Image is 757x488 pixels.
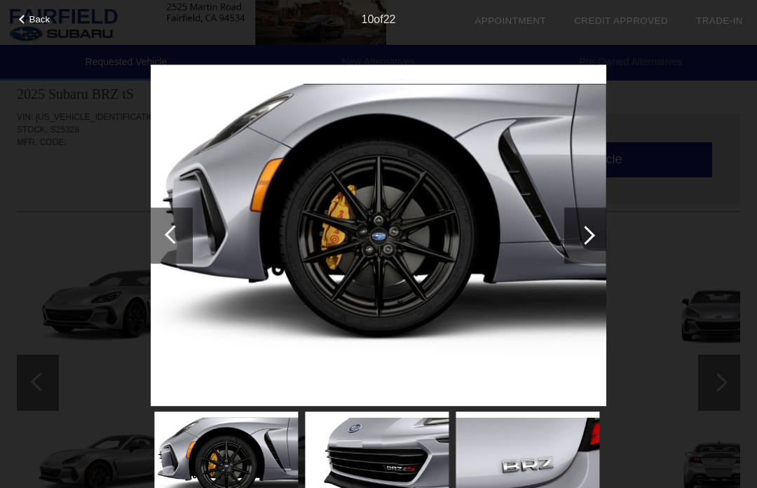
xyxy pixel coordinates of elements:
a: Appointment [475,15,546,26]
a: Credit Approved [574,15,668,26]
a: Trade-In [696,15,743,26]
span: 10 [362,13,374,25]
span: 22 [383,13,396,25]
span: Back [29,14,50,25]
img: c714d64d24a012bf82f58f660421042c.jpg [151,65,606,407]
